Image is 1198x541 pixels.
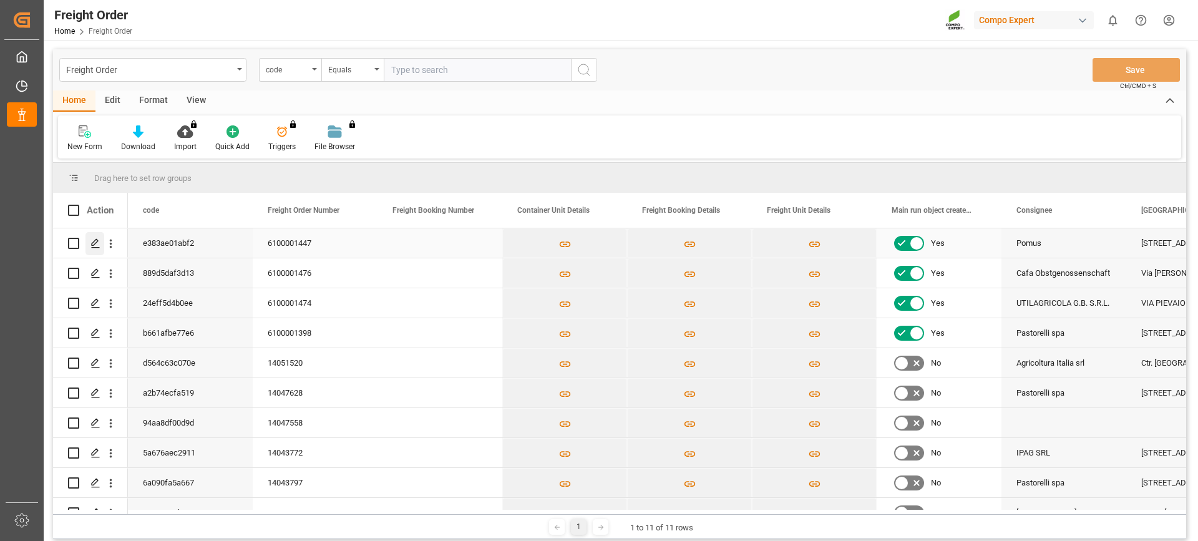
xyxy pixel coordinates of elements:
[53,258,128,288] div: Press SPACE to select this row.
[571,58,597,82] button: search button
[54,27,75,36] a: Home
[253,438,377,467] div: 14043772
[94,173,192,183] span: Drag here to set row groups
[1016,206,1052,215] span: Consignee
[66,61,233,77] div: Freight Order
[1099,6,1127,34] button: show 0 new notifications
[128,408,253,437] div: 94aa8df00d9d
[892,206,975,215] span: Main run object created Status
[642,206,720,215] span: Freight Booking Details
[931,229,945,258] span: Yes
[1001,498,1126,527] div: [PERSON_NAME]
[87,205,114,216] div: Action
[128,468,253,497] div: 6a090fa5a667
[53,498,128,528] div: Press SPACE to select this row.
[67,141,102,152] div: New Form
[266,61,308,76] div: code
[128,348,253,378] div: d564c63c070e
[143,206,159,215] span: code
[931,409,941,437] span: No
[215,141,250,152] div: Quick Add
[177,90,215,112] div: View
[253,468,377,497] div: 14043797
[931,319,945,348] span: Yes
[53,90,95,112] div: Home
[931,349,941,378] span: No
[1001,438,1126,467] div: IPAG SRL
[1120,81,1156,90] span: Ctrl/CMD + S
[253,318,377,348] div: 6100001398
[253,348,377,378] div: 14051520
[253,228,377,258] div: 6100001447
[945,9,965,31] img: Screenshot%202023-09-29%20at%2010.02.21.png_1712312052.png
[53,408,128,438] div: Press SPACE to select this row.
[59,58,246,82] button: open menu
[130,90,177,112] div: Format
[1093,58,1180,82] button: Save
[128,378,253,407] div: a2b74ecfa519
[767,206,830,215] span: Freight Unit Details
[128,288,253,318] div: 24eff5d4b0ee
[253,408,377,437] div: 14047558
[1001,228,1126,258] div: Pomus
[128,228,253,258] div: e383ae01abf2
[54,6,132,24] div: Freight Order
[571,519,587,535] div: 1
[630,522,693,534] div: 1 to 11 of 11 rows
[1001,258,1126,288] div: Cafa Obstgenossenschaft
[128,498,253,527] div: e7974e22b37c
[53,288,128,318] div: Press SPACE to select this row.
[128,318,253,348] div: b661afbe77e6
[1001,288,1126,318] div: UTILAGRICOLA G.B. S.R.L.
[1001,318,1126,348] div: Pastorelli spa
[95,90,130,112] div: Edit
[321,58,384,82] button: open menu
[931,289,945,318] span: Yes
[53,318,128,348] div: Press SPACE to select this row.
[128,258,253,288] div: 889d5daf3d13
[1127,6,1155,34] button: Help Center
[253,258,377,288] div: 6100001476
[974,11,1094,29] div: Compo Expert
[268,206,339,215] span: Freight Order Number
[253,498,377,527] div: 14043358
[517,206,590,215] span: Container Unit Details
[1001,378,1126,407] div: Pastorelli spa
[931,439,941,467] span: No
[1001,348,1126,378] div: Agricoltura Italia srl
[53,468,128,498] div: Press SPACE to select this row.
[53,378,128,408] div: Press SPACE to select this row.
[392,206,474,215] span: Freight Booking Number
[931,499,941,527] span: No
[253,288,377,318] div: 6100001474
[328,61,371,76] div: Equals
[259,58,321,82] button: open menu
[53,438,128,468] div: Press SPACE to select this row.
[931,469,941,497] span: No
[53,228,128,258] div: Press SPACE to select this row.
[128,438,253,467] div: 5a676aec2911
[931,379,941,407] span: No
[974,8,1099,32] button: Compo Expert
[121,141,155,152] div: Download
[253,378,377,407] div: 14047628
[931,259,945,288] span: Yes
[1001,468,1126,497] div: Pastorelli spa
[53,348,128,378] div: Press SPACE to select this row.
[384,58,571,82] input: Type to search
